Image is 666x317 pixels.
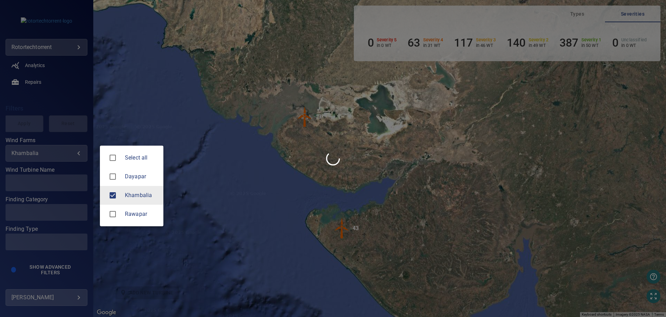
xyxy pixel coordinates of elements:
span: Khambalia [125,191,158,200]
div: Wind Farms Dayapar [125,172,158,181]
span: Dayapar [125,172,158,181]
span: Select all [125,154,158,162]
span: Rawapar [125,210,158,218]
div: Wind Farms Rawapar [125,210,158,218]
span: Khambalia [105,188,120,203]
ul: Khambalia [100,146,163,226]
div: Wind Farms Khambalia [125,191,158,200]
span: Dayapar [105,169,120,184]
span: Rawapar [105,207,120,221]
